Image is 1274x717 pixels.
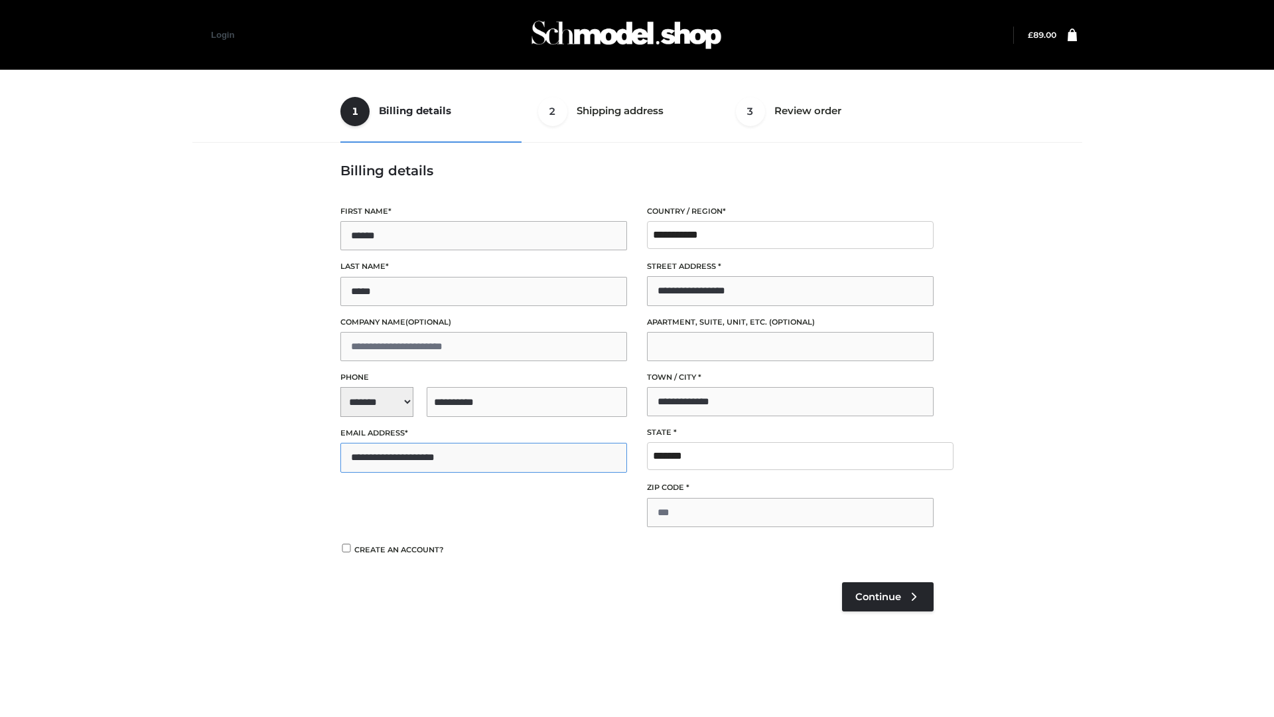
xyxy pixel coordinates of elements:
a: £89.00 [1028,30,1056,40]
label: ZIP Code [647,481,934,494]
input: Create an account? [340,544,352,552]
bdi: 89.00 [1028,30,1056,40]
label: Town / City [647,371,934,384]
span: £ [1028,30,1033,40]
span: (optional) [405,317,451,327]
label: Country / Region [647,205,934,218]
a: Login [211,30,234,40]
span: Create an account? [354,545,444,554]
span: Continue [855,591,901,603]
label: First name [340,205,627,218]
span: (optional) [769,317,815,327]
h3: Billing details [340,163,934,179]
label: Phone [340,371,627,384]
label: Apartment, suite, unit, etc. [647,316,934,329]
label: State [647,426,934,439]
label: Email address [340,427,627,439]
label: Last name [340,260,627,273]
img: Schmodel Admin 964 [527,9,726,61]
label: Company name [340,316,627,329]
label: Street address [647,260,934,273]
a: Continue [842,582,934,611]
